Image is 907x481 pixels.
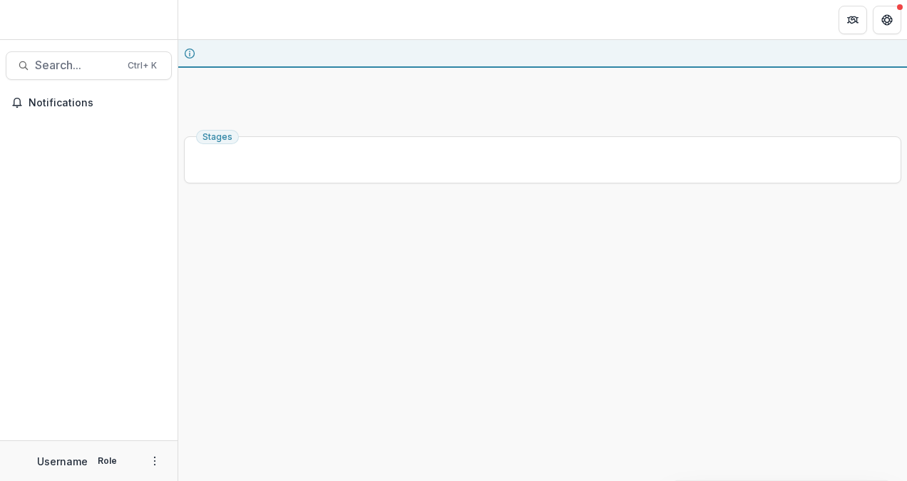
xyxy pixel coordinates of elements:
p: Role [93,455,121,467]
div: Ctrl + K [125,58,160,74]
button: Partners [839,6,867,34]
span: Search... [35,59,119,72]
button: Get Help [873,6,901,34]
p: Username [37,454,88,469]
button: Search... [6,51,172,80]
span: Notifications [29,97,166,109]
span: Stages [203,132,232,142]
button: More [146,452,163,470]
button: Notifications [6,91,172,114]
